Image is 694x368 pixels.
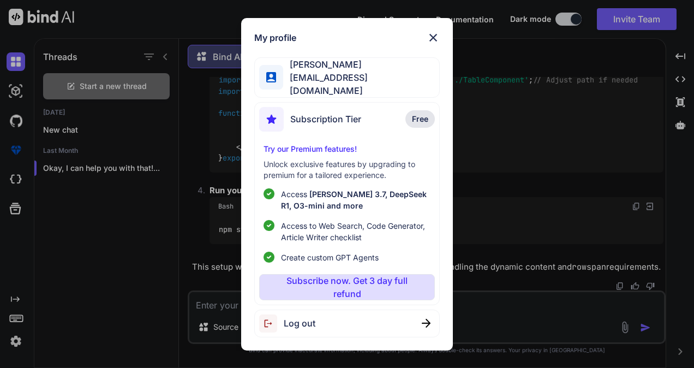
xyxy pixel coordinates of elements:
p: Unlock exclusive features by upgrading to premium for a tailored experience. [264,159,431,181]
span: Create custom GPT Agents [281,252,379,263]
h1: My profile [254,31,296,44]
img: close [427,31,440,44]
p: Try our Premium features! [264,144,431,155]
img: logout [259,314,284,333]
span: Subscription Tier [290,112,361,126]
img: checklist [264,252,274,263]
span: Free [412,114,428,124]
span: Access to Web Search, Code Generator, Article Writer checklist [281,220,431,243]
img: close [422,319,430,328]
span: Log out [284,317,315,330]
img: checklist [264,220,274,231]
span: [EMAIL_ADDRESS][DOMAIN_NAME] [283,71,439,97]
span: [PERSON_NAME] 3.7, DeepSeek R1, O3-mini and more [281,189,427,210]
span: [PERSON_NAME] [283,58,439,71]
button: Subscribe now. Get 3 day full refund [259,274,435,300]
p: Subscribe now. Get 3 day full refund [280,274,414,300]
p: Access [281,188,431,211]
img: subscription [259,107,284,132]
img: profile [266,72,277,82]
img: checklist [264,188,274,199]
